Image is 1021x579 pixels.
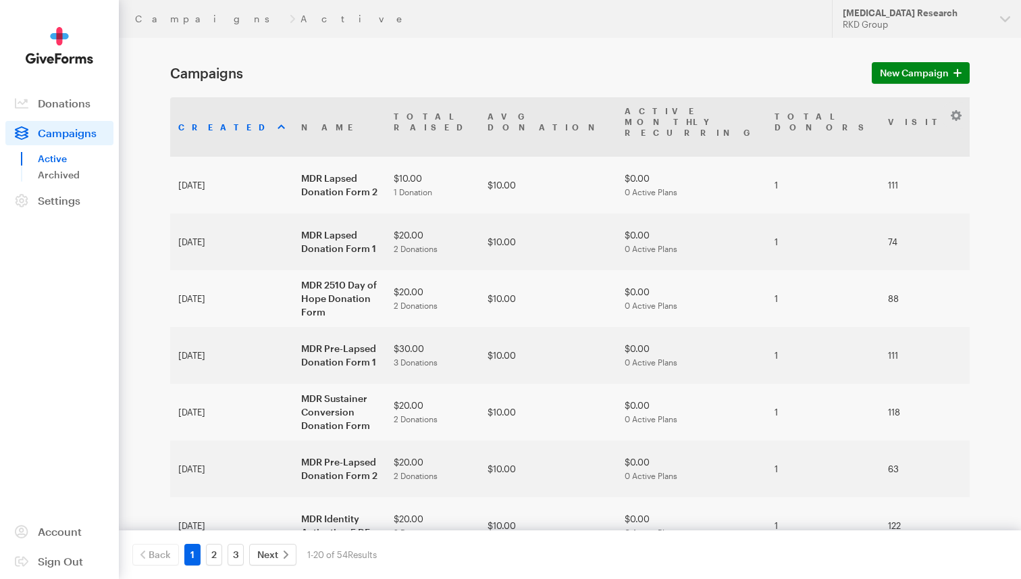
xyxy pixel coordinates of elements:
td: $0.00 [617,157,766,213]
a: Donations [5,91,113,116]
td: $20.00 [386,497,479,554]
span: Results [348,549,377,560]
span: 0 Active Plans [625,187,677,197]
td: [DATE] [170,213,293,270]
th: Name: activate to sort column ascending [293,97,386,157]
td: $10.00 [479,157,617,213]
td: $20.00 [386,270,479,327]
div: RKD Group [843,19,989,30]
td: $20.00 [386,384,479,440]
span: 0 Active Plans [625,471,677,480]
td: $0.00 [617,440,766,497]
td: $0.00 [617,270,766,327]
td: 1 [766,157,880,213]
span: 3 Donations [394,357,438,367]
td: [DATE] [170,327,293,384]
th: Active MonthlyRecurring: activate to sort column ascending [617,97,766,157]
td: 1 [766,213,880,270]
td: 1 [766,327,880,384]
span: 2 Donations [394,301,438,310]
a: New Campaign [872,62,970,84]
td: 74 [880,213,966,270]
td: MDR 2510 Day of Hope Donation Form [293,270,386,327]
td: MDR Pre-Lapsed Donation Form 2 [293,440,386,497]
td: 1 [766,384,880,440]
a: Account [5,520,113,544]
td: 111 [880,157,966,213]
td: $20.00 [386,213,479,270]
span: 2 Donations [394,414,438,424]
td: $0.00 [617,384,766,440]
td: [DATE] [170,384,293,440]
th: AvgDonation: activate to sort column ascending [479,97,617,157]
td: $0.00 [617,213,766,270]
td: 111 [880,327,966,384]
td: $10.00 [479,440,617,497]
td: $30.00 [386,327,479,384]
td: $10.00 [479,327,617,384]
span: Settings [38,194,80,207]
span: Sign Out [38,555,83,568]
td: MDR Sustainer Conversion Donation Form [293,384,386,440]
img: GiveForms [26,27,93,64]
td: MDR Lapsed Donation Form 2 [293,157,386,213]
td: 122 [880,497,966,554]
a: Active [38,151,113,167]
td: MDR Identity Activation 5 DF [293,497,386,554]
a: 3 [228,544,244,565]
th: TotalRaised: activate to sort column ascending [386,97,479,157]
span: 2 Donations [394,471,438,480]
td: [DATE] [170,157,293,213]
span: 0 Active Plans [625,414,677,424]
td: $10.00 [479,384,617,440]
td: 1 [766,270,880,327]
a: Campaigns [5,121,113,145]
th: TotalDonors: activate to sort column ascending [766,97,880,157]
td: $10.00 [479,497,617,554]
td: $20.00 [386,440,479,497]
td: $0.00 [617,327,766,384]
td: 118 [880,384,966,440]
td: [DATE] [170,497,293,554]
span: 0 Active Plans [625,301,677,310]
span: 2 Donations [394,528,438,537]
a: 2 [206,544,222,565]
span: 0 Active Plans [625,244,677,253]
span: Campaigns [38,126,97,139]
td: MDR Lapsed Donation Form 1 [293,213,386,270]
span: New Campaign [880,65,949,81]
a: Sign Out [5,549,113,574]
td: $10.00 [479,270,617,327]
span: 0 Active Plans [625,528,677,537]
td: $0.00 [617,497,766,554]
span: 1 Donation [394,187,432,197]
span: 2 Donations [394,244,438,253]
span: Next [257,547,278,563]
h1: Campaigns [170,65,856,81]
a: Campaigns [135,14,284,24]
a: Next [249,544,296,565]
div: 1-20 of 54 [307,544,377,565]
td: [DATE] [170,440,293,497]
td: 1 [766,440,880,497]
th: Visits: activate to sort column ascending [880,97,966,157]
td: $10.00 [479,213,617,270]
td: [DATE] [170,270,293,327]
a: Settings [5,188,113,213]
span: Account [38,525,82,538]
span: Donations [38,97,90,109]
td: $10.00 [386,157,479,213]
td: 88 [880,270,966,327]
td: 63 [880,440,966,497]
div: [MEDICAL_DATA] Research [843,7,989,19]
td: MDR Pre-Lapsed Donation Form 1 [293,327,386,384]
span: 0 Active Plans [625,357,677,367]
td: 1 [766,497,880,554]
a: Archived [38,167,113,183]
th: Created: activate to sort column ascending [170,97,293,157]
